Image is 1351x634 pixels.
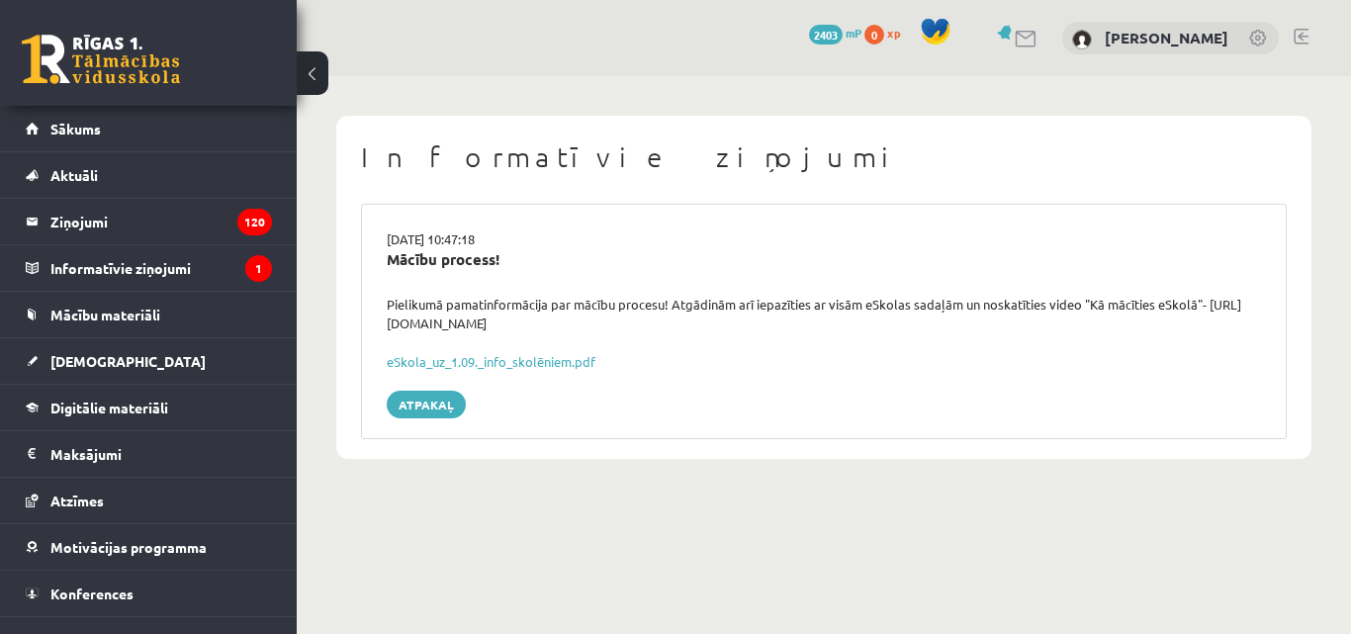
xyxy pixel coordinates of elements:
a: Motivācijas programma [26,524,272,570]
i: 120 [237,209,272,235]
a: 2403 mP [809,25,861,41]
a: Informatīvie ziņojumi1 [26,245,272,291]
span: Digitālie materiāli [50,399,168,416]
div: [DATE] 10:47:18 [372,229,1276,249]
span: Aktuāli [50,166,98,184]
span: Mācību materiāli [50,306,160,323]
legend: Maksājumi [50,431,272,477]
div: Pielikumā pamatinformācija par mācību procesu! Atgādinām arī iepazīties ar visām eSkolas sadaļām ... [372,295,1276,333]
h1: Informatīvie ziņojumi [361,140,1287,174]
span: Atzīmes [50,492,104,509]
span: 0 [864,25,884,45]
span: Motivācijas programma [50,538,207,556]
span: 2403 [809,25,843,45]
a: Digitālie materiāli [26,385,272,430]
i: 1 [245,255,272,282]
a: eSkola_uz_1.09._info_skolēniem.pdf [387,353,595,370]
span: Sākums [50,120,101,137]
a: Ziņojumi120 [26,199,272,244]
span: mP [846,25,861,41]
img: Anna Bukovska [1072,30,1092,49]
a: [PERSON_NAME] [1105,28,1228,47]
div: Mācību process! [387,248,1261,271]
legend: Ziņojumi [50,199,272,244]
a: Maksājumi [26,431,272,477]
a: Konferences [26,571,272,616]
a: Atpakaļ [387,391,466,418]
a: Sākums [26,106,272,151]
a: Atzīmes [26,478,272,523]
legend: Informatīvie ziņojumi [50,245,272,291]
a: 0 xp [864,25,910,41]
span: [DEMOGRAPHIC_DATA] [50,352,206,370]
span: xp [887,25,900,41]
a: Mācību materiāli [26,292,272,337]
a: Rīgas 1. Tālmācības vidusskola [22,35,180,84]
a: [DEMOGRAPHIC_DATA] [26,338,272,384]
a: Aktuāli [26,152,272,198]
span: Konferences [50,585,134,602]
